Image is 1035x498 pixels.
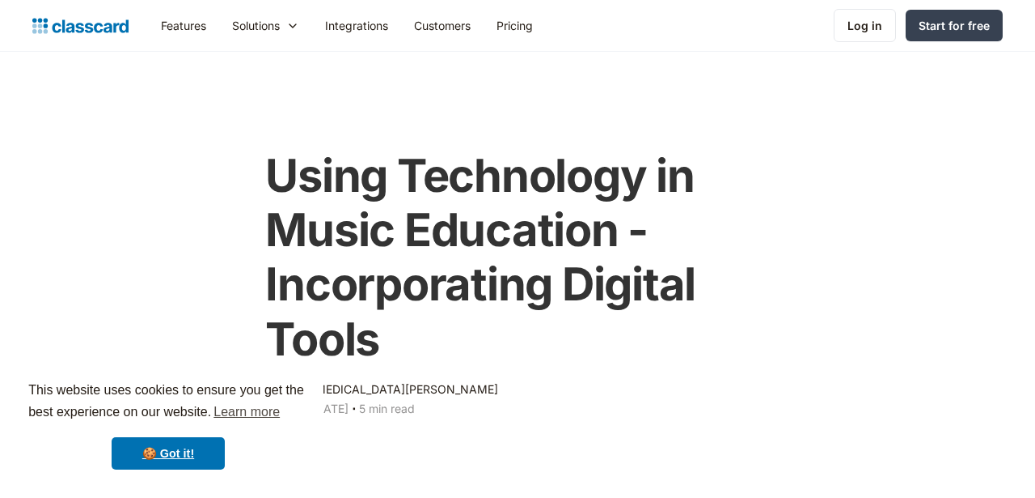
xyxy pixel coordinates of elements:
div: ‧ [349,399,359,422]
div: Start for free [919,17,990,34]
div: Solutions [219,7,312,44]
div: Solutions [232,17,280,34]
div: cookieconsent [13,365,323,485]
a: Customers [401,7,484,44]
div: [MEDICAL_DATA][PERSON_NAME] [311,380,498,399]
a: Start for free [906,10,1003,41]
h1: Using Technology in Music Education - Incorporating Digital Tools [265,149,769,367]
div: [DATE] [311,399,349,419]
a: Pricing [484,7,546,44]
a: learn more about cookies [211,400,282,424]
div: 5 min read [359,399,415,419]
span: This website uses cookies to ensure you get the best experience on our website. [28,381,308,424]
a: Features [148,7,219,44]
a: home [32,15,129,37]
a: dismiss cookie message [112,437,225,470]
div: Log in [847,17,882,34]
a: Integrations [312,7,401,44]
a: Log in [834,9,896,42]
